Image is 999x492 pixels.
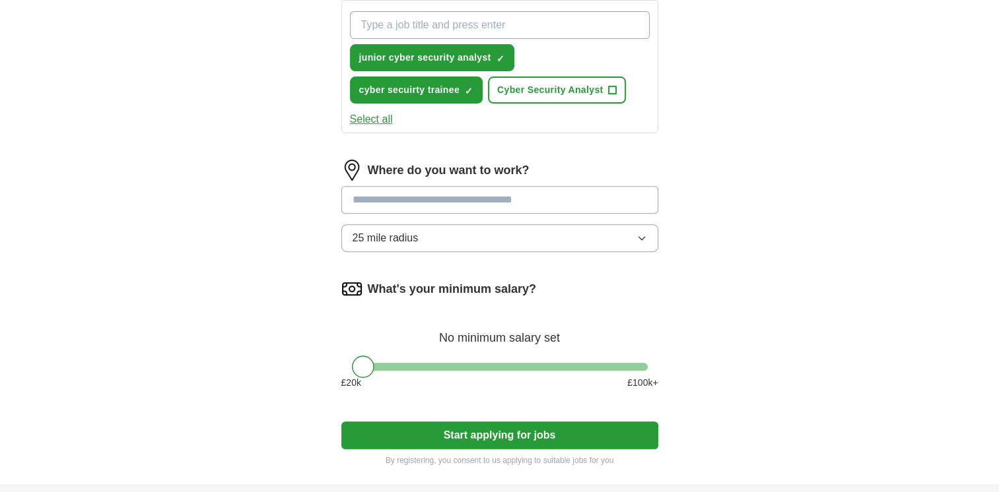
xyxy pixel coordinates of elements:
[341,376,361,390] span: £ 20 k
[488,77,626,104] button: Cyber Security Analyst
[341,315,658,347] div: No minimum salary set
[465,86,473,96] span: ✓
[497,83,603,97] span: Cyber Security Analyst
[341,160,362,181] img: location.png
[350,44,514,71] button: junior cyber security analyst✓
[353,230,419,246] span: 25 mile radius
[341,224,658,252] button: 25 mile radius
[497,53,504,64] span: ✓
[341,278,362,299] img: salary.png
[341,421,658,449] button: Start applying for jobs
[359,83,460,97] span: cyber secuirty trainee
[350,77,483,104] button: cyber secuirty trainee✓
[350,11,650,39] input: Type a job title and press enter
[368,162,530,179] label: Where do you want to work?
[359,51,491,65] span: junior cyber security analyst
[627,376,658,390] span: £ 100 k+
[341,454,658,466] p: By registering, you consent to us applying to suitable jobs for you
[368,280,536,298] label: What's your minimum salary?
[350,111,393,127] button: Select all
